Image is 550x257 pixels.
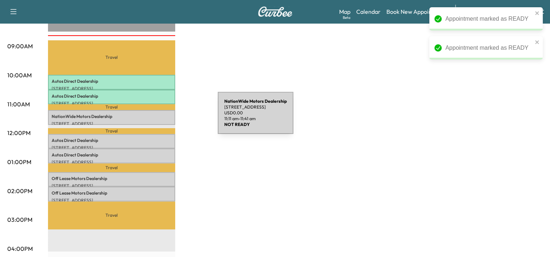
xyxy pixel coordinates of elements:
[52,197,172,203] p: [STREET_ADDRESS]
[535,10,540,16] button: close
[7,128,31,137] p: 12:00PM
[48,104,175,110] p: Travel
[52,152,172,158] p: Autos Direct Dealership
[7,100,30,109] p: 11:00AM
[445,44,533,52] div: Appointment marked as READY
[52,183,172,189] p: [STREET_ADDRESS]
[52,138,172,143] p: Autos Direct Dealership
[52,121,172,127] p: [STREET_ADDRESS]
[7,158,31,166] p: 01:00PM
[48,40,175,75] p: Travel
[535,39,540,45] button: close
[52,101,172,106] p: [STREET_ADDRESS]
[7,71,32,79] p: 10:00AM
[258,7,293,17] img: Curbee Logo
[7,42,33,50] p: 09:00AM
[52,86,172,91] p: [STREET_ADDRESS]
[7,215,32,224] p: 03:00PM
[48,128,175,134] p: Travel
[52,93,172,99] p: Autos Direct Dealership
[48,163,175,172] p: Travel
[356,7,381,16] a: Calendar
[48,201,175,229] p: Travel
[7,244,33,253] p: 04:00PM
[7,187,32,195] p: 02:00PM
[52,145,172,151] p: [STREET_ADDRESS]
[339,7,350,16] a: MapBeta
[52,78,172,84] p: Autos Direct Dealership
[52,159,172,165] p: [STREET_ADDRESS]
[343,15,350,20] div: Beta
[52,176,172,181] p: Off Lease Motors Dealership
[52,114,172,119] p: NationWide Motors Dealership
[445,15,533,23] div: Appointment marked as READY
[52,190,172,196] p: Off Lease Motors Dealership
[386,7,448,16] a: Book New Appointment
